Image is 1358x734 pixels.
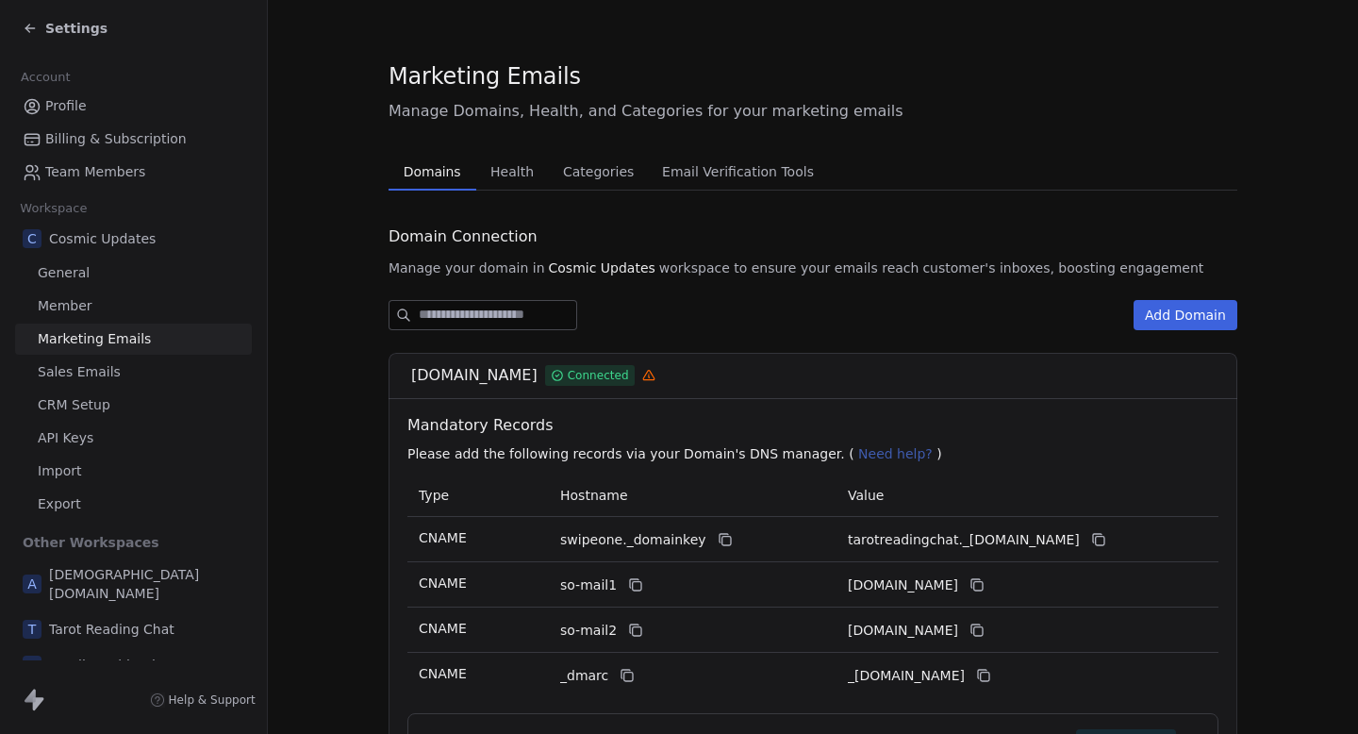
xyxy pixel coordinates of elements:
span: Cosmic Updates [549,259,655,277]
span: C [23,229,41,248]
span: [DEMOGRAPHIC_DATA][DOMAIN_NAME] [49,565,244,603]
span: API Keys [38,428,93,448]
span: so-mail2 [560,621,617,641]
span: Email Verification Tools [654,158,821,185]
a: CRM Setup [15,390,252,421]
span: customer's inboxes, boosting engagement [922,259,1203,277]
span: tarotreadingchat2.swipeone.email [848,621,958,641]
span: Member [38,296,92,316]
span: Mandatory Records [407,414,1226,437]
span: Cosmic Updates [49,229,156,248]
a: Member [15,291,252,322]
a: Import [15,456,252,487]
span: Tarot Reading Chat [49,620,174,639]
p: Please add the following records via your Domain's DNS manager. ( ) [407,444,1226,463]
span: Other Workspaces [15,527,167,558]
span: Export [38,494,81,514]
span: Hostname [560,488,628,503]
span: CNAME [419,621,467,636]
span: tarotreadingchat1.swipeone.email [848,576,958,595]
span: Settings [45,19,108,38]
span: Domain Connection [389,225,538,248]
span: Email combinations [49,656,179,675]
span: tarotreadingchat._domainkey.swipeone.email [848,530,1080,550]
span: Marketing Emails [38,329,151,349]
p: Type [419,486,538,506]
span: CNAME [419,576,467,591]
span: Need help? [858,446,933,461]
span: Workspace [12,194,95,223]
span: E [23,656,41,675]
a: Profile [15,91,252,122]
span: workspace to ensure your emails reach [659,259,919,277]
span: Value [848,488,884,503]
a: Team Members [15,157,252,188]
span: Categories [555,158,641,185]
span: T [23,620,41,639]
a: General [15,258,252,289]
span: Connected [568,367,629,384]
a: Marketing Emails [15,324,252,355]
span: so-mail1 [560,576,617,595]
span: Sales Emails [38,362,121,382]
span: _dmarc [560,666,608,686]
span: [DOMAIN_NAME] [411,364,538,387]
span: CRM Setup [38,395,110,415]
a: Export [15,489,252,520]
span: Team Members [45,162,145,182]
span: Marketing Emails [389,62,581,91]
a: API Keys [15,423,252,454]
span: Billing & Subscription [45,129,187,149]
span: Profile [45,96,87,116]
span: General [38,263,90,283]
span: Account [12,63,78,92]
a: Help & Support [150,692,256,708]
span: CNAME [419,666,467,681]
span: Help & Support [169,692,256,708]
span: _dmarc.swipeone.email [848,666,965,686]
span: CNAME [419,530,467,545]
span: Domains [396,158,469,185]
span: Health [483,158,541,185]
span: A [23,575,41,593]
span: Manage your domain in [389,259,545,277]
button: Add Domain [1134,300,1237,330]
span: swipeone._domainkey [560,530,706,550]
span: Import [38,461,81,481]
span: Manage Domains, Health, and Categories for your marketing emails [389,100,1237,123]
a: Sales Emails [15,357,252,388]
a: Billing & Subscription [15,124,252,155]
a: Settings [23,19,108,38]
